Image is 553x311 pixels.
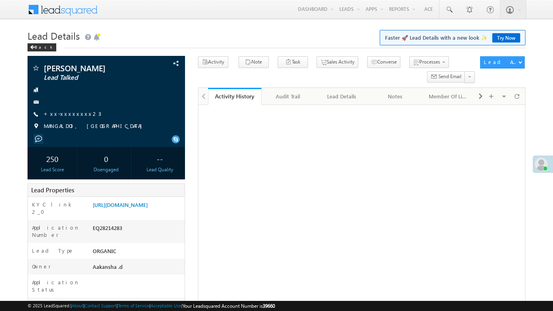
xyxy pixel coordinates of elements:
[214,92,255,100] div: Activity History
[137,151,183,166] div: --
[91,224,185,235] div: EQ28214283
[492,33,520,43] a: Try Now
[32,201,85,215] label: KYC link 2_0
[91,247,185,258] div: ORGANIC
[44,122,146,130] span: MANGALDOI, [GEOGRAPHIC_DATA]
[375,92,415,101] div: Notes
[30,151,75,166] div: 250
[268,92,308,101] div: Audit Trail
[198,56,228,68] button: Activity
[30,166,75,173] div: Lead Score
[32,224,85,239] label: Application Number
[83,166,129,173] div: Disengaged
[85,303,117,308] a: Contact Support
[367,56,400,68] button: Converse
[28,43,60,50] a: Back
[32,263,51,270] label: Owner
[28,29,80,42] span: Lead Details
[322,92,362,101] div: Lead Details
[409,56,449,68] button: Processes
[385,34,520,42] span: Faster 🚀 Lead Details with a new look ✨
[422,88,476,105] a: Member Of Lists
[137,166,183,173] div: Lead Quality
[28,43,56,51] div: Back
[118,303,149,308] a: Terms of Service
[44,74,141,82] span: Lead Talked
[183,303,275,309] span: Your Leadsquared Account Number is
[238,56,269,68] button: Note
[438,73,462,80] span: Send Email
[480,56,525,68] button: Lead Actions
[31,186,74,194] span: Lead Properties
[32,279,85,293] label: Application Status
[93,263,123,270] span: Aakansha .d
[484,58,518,66] div: Lead Actions
[262,88,315,105] a: Audit Trail
[72,303,83,308] a: About
[44,110,101,117] a: +xx-xxxxxxxx23
[263,303,275,309] span: 39660
[28,302,275,310] span: © 2025 LeadSquared | | | | |
[208,88,262,105] a: Activity History
[429,92,468,101] div: Member Of Lists
[369,88,422,105] a: Notes
[315,88,369,105] a: Lead Details
[83,151,129,166] div: 0
[427,71,465,83] button: Send Email
[317,56,358,68] button: Sales Activity
[44,64,141,72] span: [PERSON_NAME]
[93,201,148,208] a: [URL][DOMAIN_NAME]
[278,56,308,68] button: Task
[151,303,181,308] a: Acceptable Use
[32,247,74,254] label: Lead Type
[419,59,440,65] span: Processes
